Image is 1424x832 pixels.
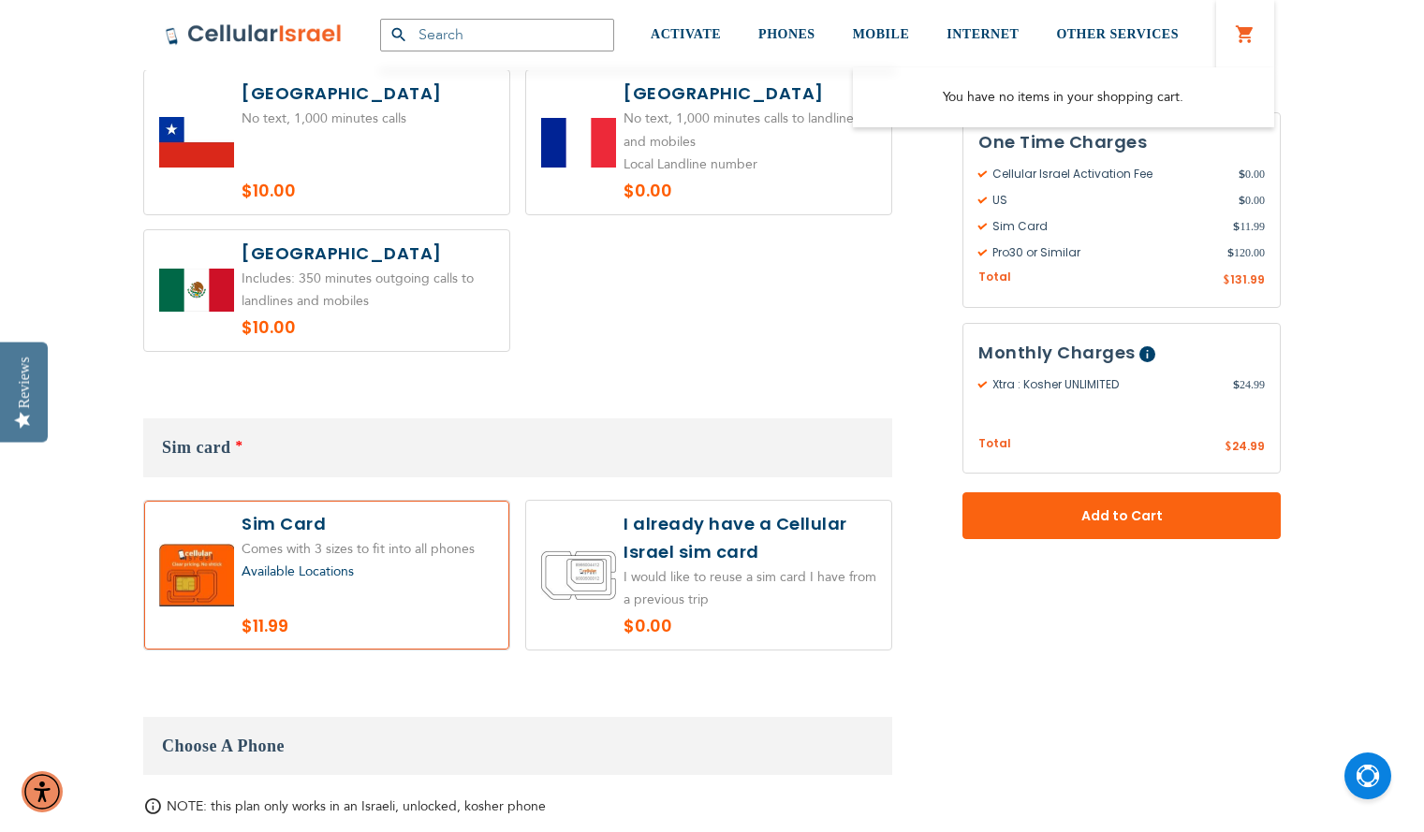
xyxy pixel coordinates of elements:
[1239,192,1245,209] span: $
[1056,27,1179,41] span: OTHER SERVICES
[1233,218,1240,235] span: $
[1230,271,1265,287] span: 131.99
[1239,166,1265,182] span: 0.00
[22,771,63,812] div: Accessibility Menu
[978,341,1136,364] span: Monthly Charges
[1227,244,1265,261] span: 120.00
[1233,218,1265,235] span: 11.99
[1225,439,1232,456] span: $
[1024,506,1219,526] span: Add to Cart
[380,19,614,51] input: Search
[978,244,1227,261] span: Pro30 or Similar
[1239,192,1265,209] span: 0.00
[1223,272,1230,289] span: $
[162,438,231,457] span: Sim card
[853,27,910,41] span: MOBILE
[1139,346,1155,362] span: Help
[162,737,285,755] span: Choose A Phone
[978,192,1239,209] span: US
[943,88,1183,106] span: You have no items in your shopping cart.
[1239,166,1245,182] span: $
[758,27,815,41] span: PHONES
[167,797,546,815] span: NOTE: this plan only works in an Israeli, unlocked, kosher phone
[978,166,1239,182] span: Cellular Israel Activation Fee
[1232,438,1265,454] span: 24.99
[651,27,721,41] span: ACTIVATE
[978,128,1265,156] h3: One Time Charges
[16,357,33,408] div: Reviews
[1227,244,1234,261] span: $
[978,376,1233,393] span: Xtra : Kosher UNLIMITED
[1233,376,1240,393] span: $
[1233,376,1265,393] span: 24.99
[978,269,1011,286] span: Total
[947,27,1019,41] span: INTERNET
[978,435,1011,453] span: Total
[978,218,1233,235] span: Sim Card
[242,562,354,580] a: Available Locations
[962,492,1281,539] button: Add to Cart
[165,23,343,46] img: Cellular Israel Logo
